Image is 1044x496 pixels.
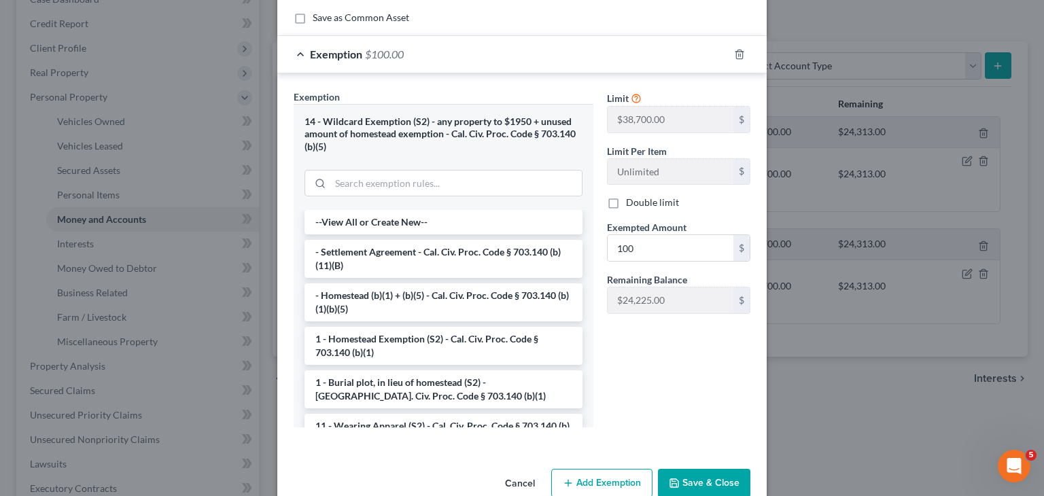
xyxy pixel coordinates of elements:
[1026,450,1037,461] span: 5
[304,327,582,365] li: 1 - Homestead Exemption (S2) - Cal. Civ. Proc. Code § 703.140 (b)(1)
[304,210,582,234] li: --View All or Create New--
[365,48,404,60] span: $100.00
[330,171,582,196] input: Search exemption rules...
[626,196,679,209] label: Double limit
[607,144,667,158] label: Limit Per Item
[608,235,733,261] input: 0.00
[733,235,750,261] div: $
[304,116,582,154] div: 14 - Wildcard Exemption (S2) - any property to $1950 + unused amount of homestead exemption - Cal...
[998,450,1030,482] iframe: Intercom live chat
[607,92,629,104] span: Limit
[608,107,733,132] input: --
[607,222,686,233] span: Exempted Amount
[733,287,750,313] div: $
[608,287,733,313] input: --
[313,11,409,24] label: Save as Common Asset
[304,370,582,408] li: 1 - Burial plot, in lieu of homestead (S2) - [GEOGRAPHIC_DATA]. Civ. Proc. Code § 703.140 (b)(1)
[733,107,750,132] div: $
[310,48,362,60] span: Exemption
[304,240,582,278] li: - Settlement Agreement - Cal. Civ. Proc. Code § 703.140 (b)(11)(B)
[608,159,733,185] input: --
[304,414,582,452] li: 11 - Wearing Apparel (S2) - Cal. Civ. Proc. Code § 703.140 (b)(3)
[304,283,582,321] li: - Homestead (b)(1) + (b)(5) - Cal. Civ. Proc. Code § 703.140 (b)(1)(b)(5)
[607,272,687,287] label: Remaining Balance
[733,159,750,185] div: $
[294,91,340,103] span: Exemption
